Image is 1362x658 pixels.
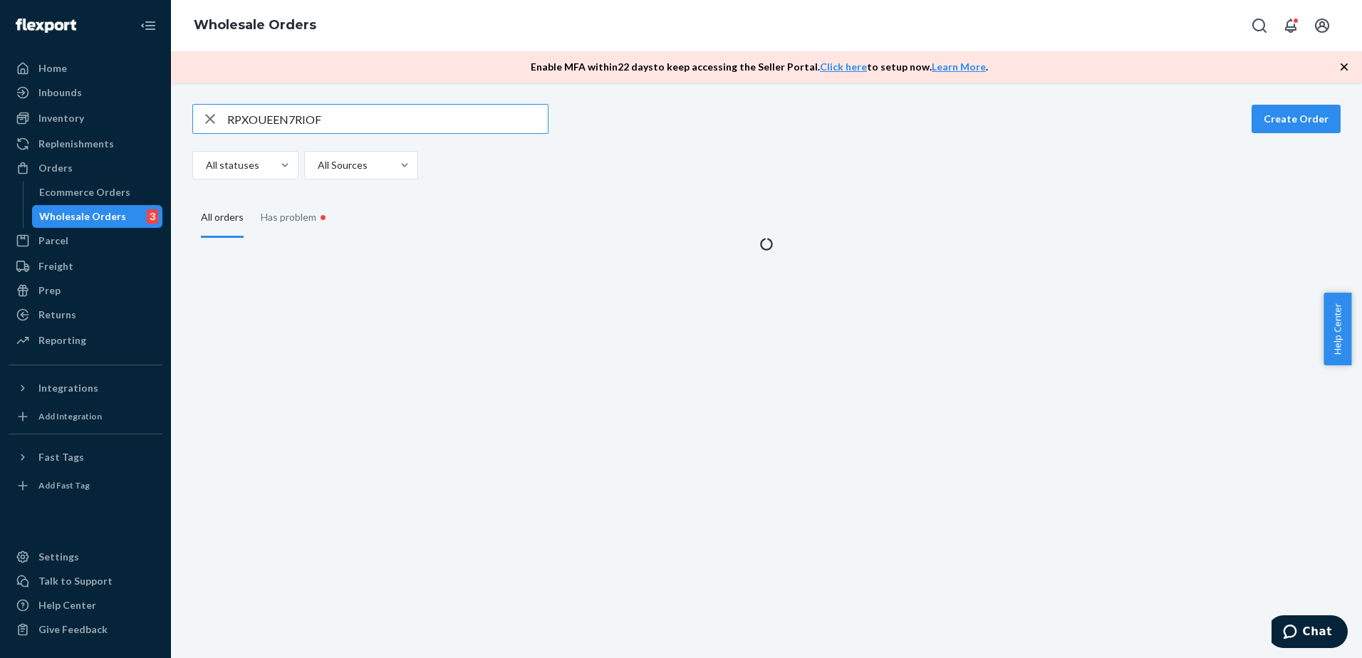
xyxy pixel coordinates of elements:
[9,81,162,104] a: Inbounds
[9,303,162,326] a: Returns
[9,474,162,497] a: Add Fast Tag
[1252,105,1341,133] button: Create Order
[38,137,114,151] div: Replenishments
[1324,293,1351,365] button: Help Center
[227,105,548,133] input: Search orders
[147,209,158,224] div: 3
[38,85,82,100] div: Inbounds
[9,132,162,155] a: Replenishments
[316,158,318,172] input: All Sources
[9,570,162,592] button: Talk to Support
[38,622,108,637] div: Give Feedback
[204,158,206,172] input: All statuses
[316,208,330,226] div: •
[38,111,84,125] div: Inventory
[261,197,330,238] div: Has problem
[1308,11,1336,40] button: Open account menu
[182,5,328,46] ol: breadcrumbs
[38,550,79,564] div: Settings
[1277,11,1305,40] button: Open notifications
[9,229,162,252] a: Parcel
[1245,11,1274,40] button: Open Search Box
[9,255,162,278] a: Freight
[201,199,244,238] div: All orders
[38,283,61,298] div: Prep
[932,61,986,73] a: Learn More
[32,181,163,204] a: Ecommerce Orders
[9,377,162,399] button: Integrations
[38,574,113,588] div: Talk to Support
[9,446,162,469] button: Fast Tags
[38,598,96,612] div: Help Center
[194,17,316,33] a: Wholesale Orders
[38,234,68,248] div: Parcel
[38,161,73,175] div: Orders
[9,107,162,130] a: Inventory
[820,61,867,73] a: Click here
[134,11,162,40] button: Close Navigation
[38,259,73,273] div: Freight
[38,61,67,75] div: Home
[16,19,76,33] img: Flexport logo
[9,57,162,80] a: Home
[39,209,126,224] div: Wholesale Orders
[9,157,162,179] a: Orders
[38,308,76,322] div: Returns
[9,279,162,302] a: Prep
[9,545,162,568] a: Settings
[38,410,102,422] div: Add Integration
[9,329,162,352] a: Reporting
[531,60,988,74] p: Enable MFA within 22 days to keep accessing the Seller Portal. to setup now. .
[38,381,98,395] div: Integrations
[9,405,162,428] a: Add Integration
[9,594,162,617] a: Help Center
[38,333,86,348] div: Reporting
[9,618,162,641] button: Give Feedback
[38,479,90,491] div: Add Fast Tag
[39,185,130,199] div: Ecommerce Orders
[38,450,84,464] div: Fast Tags
[32,205,163,228] a: Wholesale Orders3
[1272,615,1348,651] iframe: Opens a widget where you can chat to one of our agents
